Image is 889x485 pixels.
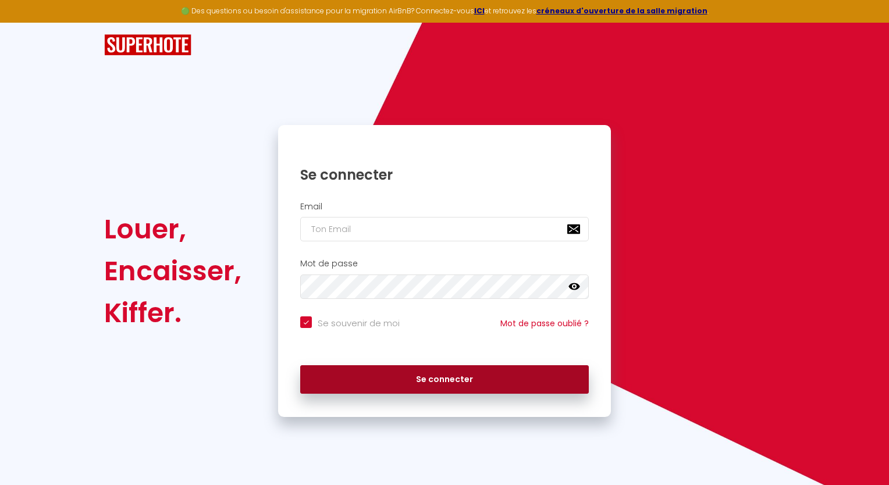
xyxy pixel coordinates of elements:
[500,318,589,329] a: Mot de passe oublié ?
[300,217,589,241] input: Ton Email
[104,250,241,292] div: Encaisser,
[300,259,589,269] h2: Mot de passe
[104,208,241,250] div: Louer,
[474,6,485,16] a: ICI
[300,166,589,184] h1: Se connecter
[104,34,191,56] img: SuperHote logo
[9,5,44,40] button: Ouvrir le widget de chat LiveChat
[536,6,707,16] a: créneaux d'ouverture de la salle migration
[300,202,589,212] h2: Email
[104,292,241,334] div: Kiffer.
[300,365,589,394] button: Se connecter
